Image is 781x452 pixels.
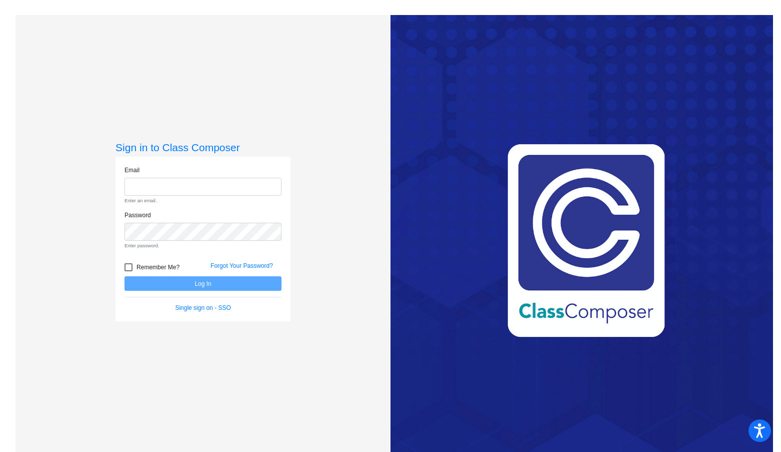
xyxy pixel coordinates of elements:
small: Enter an email. [124,197,281,204]
a: Single sign on - SSO [175,304,230,311]
label: Password [124,211,151,220]
a: Forgot Your Password? [210,262,273,269]
small: Enter password. [124,242,281,249]
h3: Sign in to Class Composer [115,141,290,154]
label: Email [124,166,139,175]
span: Remember Me? [136,261,179,273]
button: Log In [124,276,281,291]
